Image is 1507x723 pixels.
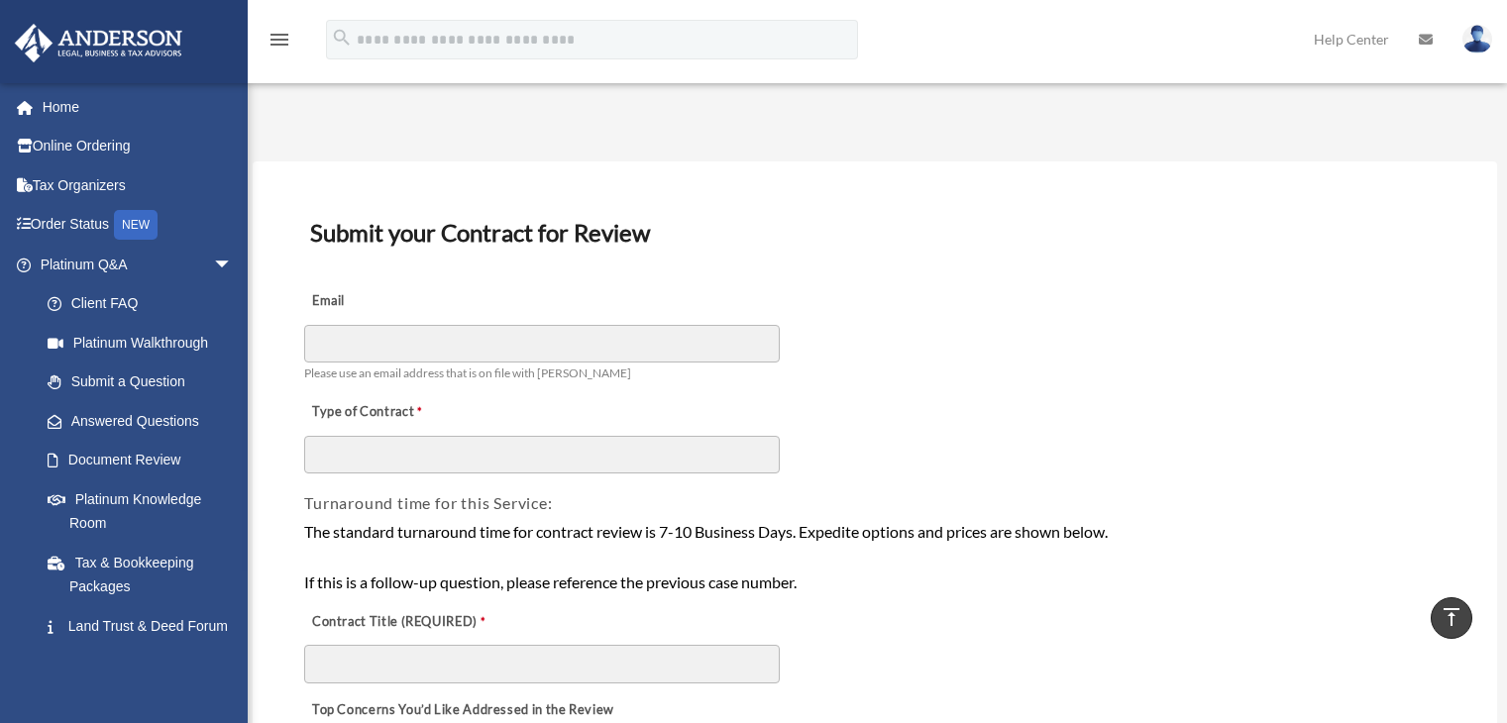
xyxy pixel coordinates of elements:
img: User Pic [1462,25,1492,53]
label: Type of Contract [304,399,502,427]
label: Contract Title (REQUIRED) [304,608,502,636]
a: Order StatusNEW [14,205,263,246]
a: Tax & Bookkeeping Packages [28,543,263,606]
a: Client FAQ [28,284,263,324]
a: Submit a Question [28,362,263,402]
a: Land Trust & Deed Forum [28,606,263,646]
h3: Submit your Contract for Review [302,212,1448,254]
img: Anderson Advisors Platinum Portal [9,24,188,62]
a: Home [14,87,263,127]
span: Please use an email address that is on file with [PERSON_NAME] [304,365,631,380]
a: Portal Feedback [28,646,263,685]
a: Online Ordering [14,127,263,166]
div: The standard turnaround time for contract review is 7-10 Business Days. Expedite options and pric... [304,519,1446,595]
a: Platinum Walkthrough [28,323,263,362]
a: Tax Organizers [14,165,263,205]
i: vertical_align_top [1440,605,1463,629]
label: Email [304,288,502,316]
a: vertical_align_top [1431,597,1472,639]
span: Turnaround time for this Service: [304,493,552,512]
a: Document Review [28,441,253,480]
a: Answered Questions [28,401,263,441]
a: menu [268,35,291,52]
div: NEW [114,210,158,240]
span: arrow_drop_down [213,245,253,285]
i: menu [268,28,291,52]
i: search [331,27,353,49]
a: Platinum Q&Aarrow_drop_down [14,245,263,284]
a: Platinum Knowledge Room [28,479,263,543]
